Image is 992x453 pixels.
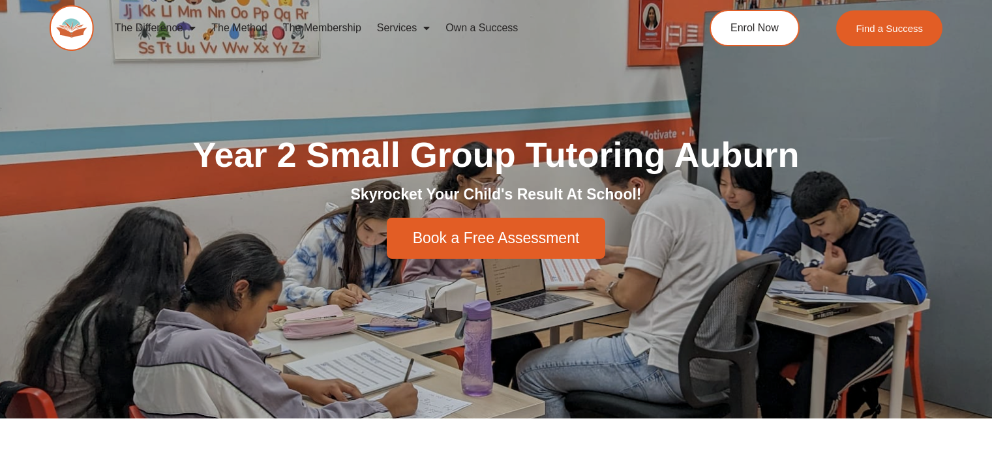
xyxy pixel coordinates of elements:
a: Enrol Now [710,10,800,46]
span: Find a Success [856,23,923,33]
a: The Difference [107,13,204,43]
a: Find a Success [836,10,942,46]
h2: Skyrocket Your Child's Result At School! [131,185,862,205]
span: Enrol Now [730,23,779,33]
a: Services [369,13,438,43]
h1: Year 2 Small Group Tutoring Auburn [131,137,862,172]
span: Book a Free Assessment [413,231,580,246]
a: Own a Success [438,13,526,43]
a: The Membership [275,13,369,43]
nav: Menu [107,13,659,43]
a: The Method [203,13,275,43]
iframe: Chat Widget [927,390,992,453]
a: Book a Free Assessment [387,218,606,259]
